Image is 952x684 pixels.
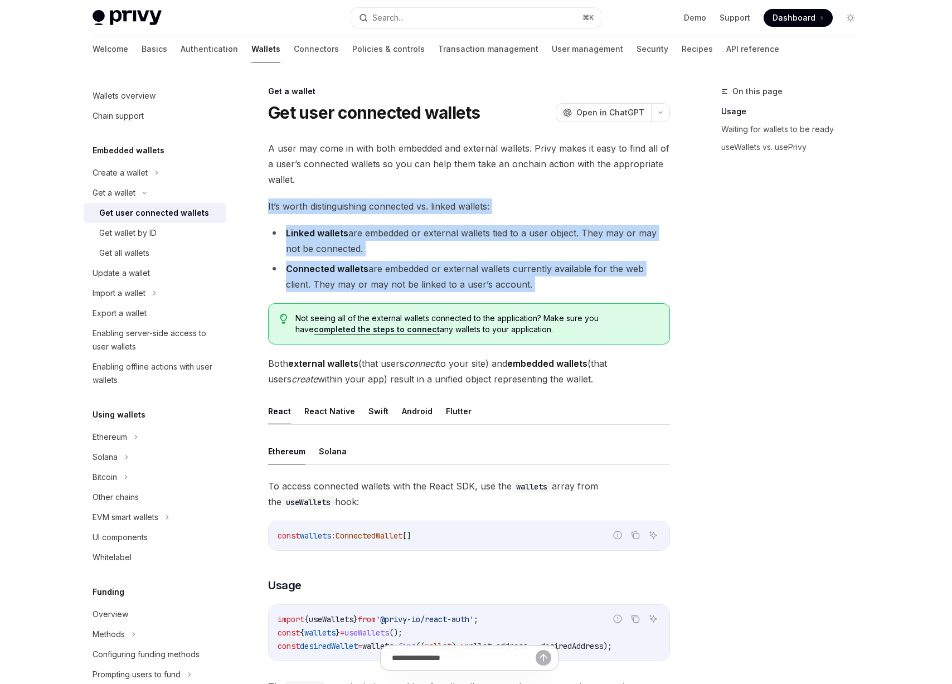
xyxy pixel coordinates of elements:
a: Whitelabel [84,547,226,567]
span: desiredAddress [541,641,603,651]
div: Ethereum [93,430,127,444]
span: from [358,614,376,624]
span: useWallets [344,628,389,638]
div: Get a wallet [93,186,135,200]
div: Search... [372,11,404,25]
button: Send message [536,650,551,666]
button: React [268,398,291,424]
a: Policies & controls [352,36,425,62]
div: UI components [93,531,148,544]
span: wallet [425,641,451,651]
a: Export a wallet [84,303,226,323]
button: Solana [319,438,347,464]
a: Get wallet by ID [84,223,226,243]
div: Enabling server-side access to user wallets [93,327,220,353]
button: Search...⌘K [351,8,601,28]
span: '@privy-io/react-auth' [376,614,474,624]
button: Ask AI [646,612,660,626]
a: Configuring funding methods [84,644,226,664]
button: Android [402,398,433,424]
a: UI components [84,527,226,547]
div: Solana [93,450,118,464]
button: Swift [368,398,388,424]
div: Methods [93,628,125,641]
li: are embedded or external wallets currently available for the web client. They may or may not be l... [268,261,670,292]
span: { [300,628,304,638]
span: wallets [304,628,336,638]
span: Open in ChatGPT [576,107,644,118]
em: connect [404,358,438,369]
button: Report incorrect code [610,612,625,626]
span: wallet [465,641,492,651]
span: (( [416,641,425,651]
h5: Using wallets [93,408,145,421]
span: find [398,641,416,651]
button: Report incorrect code [610,528,625,542]
button: Copy the contents from the code block [628,528,643,542]
div: Bitcoin [93,470,117,484]
span: On this page [732,85,783,98]
span: const [278,628,300,638]
a: API reference [726,36,779,62]
span: address [496,641,527,651]
div: Get all wallets [99,246,149,260]
span: } [353,614,358,624]
a: Recipes [682,36,713,62]
strong: external wallets [288,358,358,369]
span: => [456,641,465,651]
a: Dashboard [764,9,833,27]
span: = [358,641,362,651]
div: Other chains [93,491,139,504]
a: Demo [684,12,706,23]
span: Dashboard [773,12,815,23]
a: Overview [84,604,226,624]
span: ⌘ K [582,13,594,22]
div: Import a wallet [93,287,145,300]
a: Chain support [84,106,226,126]
span: wallets [362,641,394,651]
a: User management [552,36,623,62]
a: Wallets [251,36,280,62]
span: ) [451,641,456,651]
div: Enabling offline actions with user wallets [93,360,220,387]
span: Not seeing all of the external wallets connected to the application? Make sure you have any walle... [295,313,658,335]
a: Authentication [181,36,238,62]
button: Copy the contents from the code block [628,612,643,626]
button: Flutter [446,398,472,424]
span: const [278,641,300,651]
div: Prompting users to fund [93,668,181,681]
a: Welcome [93,36,128,62]
span: Usage [268,578,302,593]
a: useWallets vs. usePrivy [721,138,868,156]
div: Get wallet by ID [99,226,157,240]
button: Toggle dark mode [842,9,859,27]
a: Security [637,36,668,62]
span: : [331,531,336,541]
img: light logo [93,10,162,26]
span: === [527,641,541,651]
code: wallets [512,481,552,493]
strong: Linked wallets [286,227,348,239]
svg: Tip [280,314,288,324]
span: { [304,614,309,624]
span: const [278,531,300,541]
a: Usage [721,103,868,120]
code: useWallets [281,496,335,508]
span: = [340,628,344,638]
span: wallets [300,531,331,541]
div: Whitelabel [93,551,132,564]
a: Wallets overview [84,86,226,106]
div: Update a wallet [93,266,150,280]
a: Basics [142,36,167,62]
span: Both (that users to your site) and (that users within your app) result in a unified object repres... [268,356,670,387]
a: Other chains [84,487,226,507]
strong: embedded wallets [507,358,587,369]
button: React Native [304,398,355,424]
a: Get all wallets [84,243,226,263]
a: Enabling server-side access to user wallets [84,323,226,357]
div: Wallets overview [93,89,156,103]
a: Transaction management [438,36,538,62]
em: create [292,373,318,385]
span: } [336,628,340,638]
span: A user may come in with both embedded and external wallets. Privy makes it easy to find all of a ... [268,140,670,187]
